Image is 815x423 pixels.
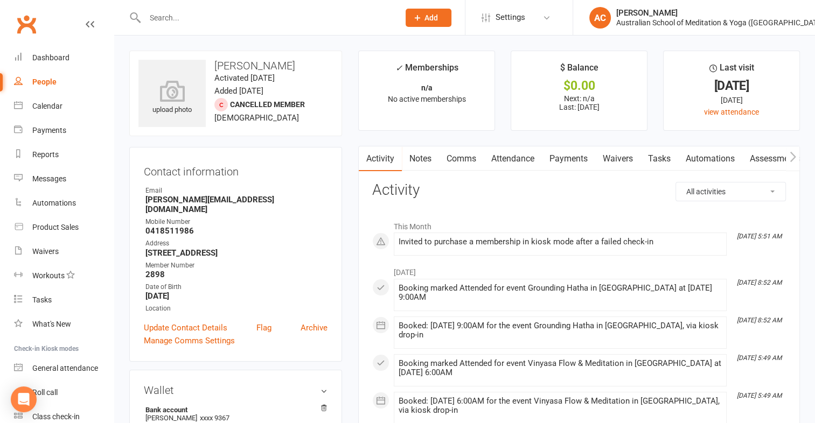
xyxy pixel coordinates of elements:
strong: Bank account [145,406,322,414]
a: Payments [542,146,595,171]
div: Waivers [32,247,59,256]
strong: 0418511986 [145,226,328,236]
a: Messages [14,167,114,191]
div: Open Intercom Messenger [11,386,37,412]
a: Assessments [742,146,808,171]
strong: n/a [421,83,433,92]
div: Member Number [145,260,328,271]
a: Automations [14,191,114,215]
div: Address [145,238,328,249]
div: Last visit [709,61,754,80]
div: Mobile Number [145,217,328,227]
h3: Activity [372,182,786,199]
strong: [PERSON_NAME][EMAIL_ADDRESS][DOMAIN_NAME] [145,195,328,214]
div: Workouts [32,271,65,280]
a: Automations [678,146,742,171]
span: Cancelled member [230,100,305,109]
span: Add [424,13,438,22]
div: Messages [32,174,66,183]
a: Tasks [640,146,678,171]
i: [DATE] 5:51 AM [737,232,782,240]
a: Calendar [14,94,114,118]
a: General attendance kiosk mode [14,356,114,380]
a: Flag [256,321,271,334]
a: Payments [14,118,114,143]
h3: Contact information [144,161,328,178]
div: Booking marked Attended for event Vinyasa Flow & Meditation in [GEOGRAPHIC_DATA] at [DATE] 6:00AM [399,359,722,377]
a: People [14,70,114,94]
h3: [PERSON_NAME] [138,60,333,72]
i: [DATE] 5:49 AM [737,354,782,362]
a: Activity [359,146,402,171]
div: $0.00 [521,80,637,91]
span: No active memberships [388,95,466,103]
span: Settings [496,5,525,30]
div: Booked: [DATE] 6:00AM for the event Vinyasa Flow & Meditation in [GEOGRAPHIC_DATA], via kiosk dro... [399,397,722,415]
h3: Wallet [144,384,328,396]
a: Product Sales [14,215,114,239]
strong: [STREET_ADDRESS] [145,248,328,258]
input: Search... [142,10,392,25]
a: Manage Comms Settings [144,334,235,347]
div: Location [145,304,328,314]
time: Added [DATE] [214,86,263,96]
div: Tasks [32,295,52,304]
div: General attendance [32,364,98,372]
a: Update Contact Details [144,321,227,334]
a: Roll call [14,380,114,405]
div: Date of Birth [145,282,328,292]
div: Reports [32,150,59,159]
span: [DEMOGRAPHIC_DATA] [214,113,299,123]
li: This Month [372,215,786,232]
i: [DATE] 5:49 AM [737,392,782,399]
div: AC [589,7,611,29]
a: What's New [14,312,114,336]
a: Tasks [14,288,114,312]
div: Booking marked Attended for event Grounding Hatha in [GEOGRAPHIC_DATA] at [DATE] 9:00AM [399,284,722,302]
strong: 2898 [145,270,328,279]
div: $ Balance [560,61,598,80]
div: Dashboard [32,53,69,62]
i: [DATE] 8:52 AM [737,279,782,286]
div: Email [145,186,328,196]
div: Automations [32,199,76,207]
a: Clubworx [13,11,40,38]
a: Attendance [484,146,542,171]
strong: [DATE] [145,291,328,301]
div: Booked: [DATE] 9:00AM for the event Grounding Hatha in [GEOGRAPHIC_DATA], via kiosk drop-in [399,321,722,340]
li: [DATE] [372,261,786,278]
a: Waivers [595,146,640,171]
a: Reports [14,143,114,167]
p: Next: n/a Last: [DATE] [521,94,637,111]
a: Notes [402,146,439,171]
div: Memberships [395,61,458,81]
div: Class check-in [32,412,80,421]
div: What's New [32,320,71,328]
a: Comms [439,146,484,171]
i: ✓ [395,63,402,73]
div: Roll call [32,388,58,397]
div: [DATE] [673,94,790,106]
div: Product Sales [32,223,79,231]
div: Payments [32,126,66,135]
a: Archive [301,321,328,334]
div: Calendar [32,102,62,110]
i: [DATE] 8:52 AM [737,316,782,324]
time: Activated [DATE] [214,73,275,83]
div: upload photo [138,80,206,116]
div: [DATE] [673,80,790,91]
span: xxxx 9367 [200,414,229,422]
a: Waivers [14,239,114,264]
div: People [32,77,57,86]
a: Workouts [14,264,114,288]
div: Invited to purchase a membership in kiosk mode after a failed check-in [399,237,722,246]
a: view attendance [704,108,759,116]
a: Dashboard [14,46,114,70]
button: Add [406,9,451,27]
